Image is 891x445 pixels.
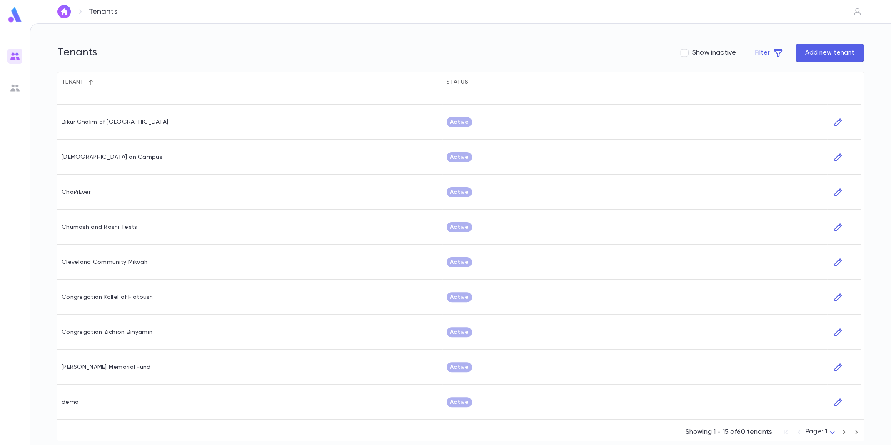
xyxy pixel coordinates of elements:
div: Status [442,72,827,92]
img: users_gradient.817b64062b48db29b58f0b5e96d8b67b.svg [10,51,20,61]
span: Active [447,399,472,405]
div: Davis Memorial Fund [62,364,151,370]
button: Add new tenant [796,44,864,62]
img: users_grey.add6a7b1bacd1fe57131ad36919bb8de.svg [10,83,20,93]
span: Active [447,154,472,160]
span: Active [447,189,472,195]
img: home_white.a664292cf8c1dea59945f0da9f25487c.svg [59,8,69,15]
p: Showing 1 - 15 of 60 tenants [685,428,772,436]
div: Cleveland Community Mikvah [62,259,147,265]
button: Filter [746,44,792,62]
div: Congregation Zichron Binyamin [62,329,152,335]
span: Active [447,119,472,125]
p: Tenants [89,7,117,16]
div: Chabad on Campus [62,154,162,160]
div: Status [447,72,468,92]
div: Congregation Kollel of Flatbush [62,294,153,300]
span: Page: 1 [806,428,827,435]
div: Chai4Ever [62,189,91,195]
div: Page: 1 [806,425,837,438]
span: Active [447,294,472,300]
span: Active [447,259,472,265]
div: Bikur Cholim of Lakewood [62,119,168,125]
div: Tenant [57,72,442,92]
span: Active [447,364,472,370]
div: Tenant [62,72,84,92]
button: Sort [468,75,482,89]
div: Chumash and Rashi Tests [62,224,137,230]
button: Sort [84,75,97,89]
span: Show inactive [692,49,736,57]
img: logo [7,7,23,23]
span: Active [447,329,472,335]
div: demo [62,399,79,405]
span: Active [447,224,472,230]
h5: Tenants [57,47,97,59]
